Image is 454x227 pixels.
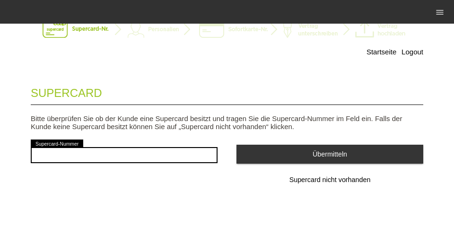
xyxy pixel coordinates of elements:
[31,114,423,131] p: Bitte überprüfen Sie ob der Kunde eine Supercard besitzt und tragen Sie die Supercard-Nummer im F...
[43,20,411,39] img: instantcard-v3-de-1.png
[236,171,423,190] button: Supercard nicht vorhanden
[31,77,423,105] legend: Supercard
[435,8,445,17] i: menu
[289,176,371,183] span: Supercard nicht vorhanden
[367,48,396,56] a: Startseite
[236,145,423,163] button: Übermitteln
[430,9,449,15] a: menu
[402,48,423,56] a: Logout
[313,150,347,158] span: Übermitteln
